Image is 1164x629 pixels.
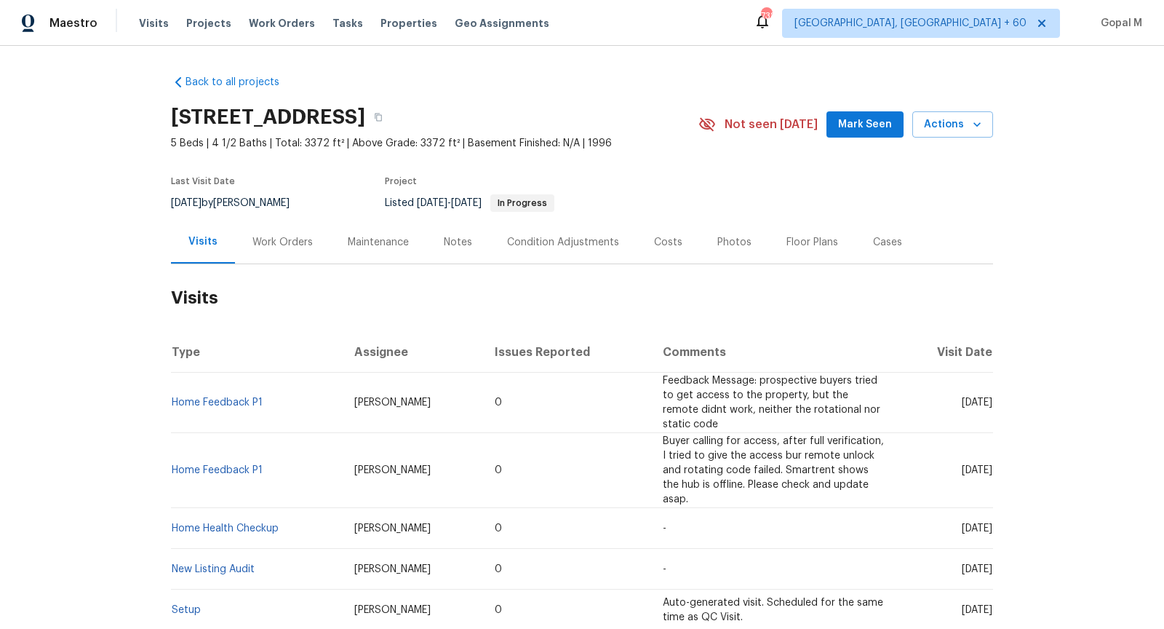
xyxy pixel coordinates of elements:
[826,111,904,138] button: Mark Seen
[912,111,993,138] button: Actions
[332,18,363,28] span: Tasks
[49,16,97,31] span: Maestro
[186,16,231,31] span: Projects
[171,136,698,151] span: 5 Beds | 4 1/2 Baths | Total: 3372 ft² | Above Grade: 3372 ft² | Basement Finished: N/A | 1996
[717,235,752,250] div: Photos
[252,235,313,250] div: Work Orders
[495,605,502,615] span: 0
[794,16,1027,31] span: [GEOGRAPHIC_DATA], [GEOGRAPHIC_DATA] + 60
[507,235,619,250] div: Condition Adjustments
[962,523,992,534] span: [DATE]
[495,564,502,574] span: 0
[663,376,880,430] span: Feedback Message: prospective buyers tried to get access to the property, but the remote didnt wo...
[495,465,502,475] span: 0
[171,75,311,90] a: Back to all projects
[455,16,549,31] span: Geo Assignments
[172,564,255,574] a: New Listing Audit
[171,264,993,332] h2: Visits
[962,397,992,408] span: [DATE]
[385,198,554,208] span: Listed
[962,564,992,574] span: [DATE]
[873,235,902,250] div: Cases
[249,16,315,31] span: Work Orders
[924,116,981,134] span: Actions
[172,465,263,475] a: Home Feedback P1
[354,564,431,574] span: [PERSON_NAME]
[663,564,666,574] span: -
[365,104,391,130] button: Copy Address
[962,465,992,475] span: [DATE]
[898,332,993,373] th: Visit Date
[354,523,431,534] span: [PERSON_NAME]
[444,235,472,250] div: Notes
[171,194,307,212] div: by [PERSON_NAME]
[343,332,484,373] th: Assignee
[492,199,553,207] span: In Progress
[483,332,650,373] th: Issues Reported
[139,16,169,31] span: Visits
[172,397,263,408] a: Home Feedback P1
[354,465,431,475] span: [PERSON_NAME]
[172,523,279,534] a: Home Health Checkup
[651,332,898,373] th: Comments
[838,116,892,134] span: Mark Seen
[962,605,992,615] span: [DATE]
[171,198,202,208] span: [DATE]
[761,9,771,23] div: 738
[654,235,682,250] div: Costs
[380,16,437,31] span: Properties
[495,523,502,534] span: 0
[725,117,818,132] span: Not seen [DATE]
[354,605,431,615] span: [PERSON_NAME]
[495,397,502,408] span: 0
[171,110,365,124] h2: [STREET_ADDRESS]
[385,177,417,186] span: Project
[417,198,447,208] span: [DATE]
[663,436,884,505] span: Buyer calling for access, after full verification, I tried to give the access bur remote unlock a...
[188,234,218,249] div: Visits
[451,198,482,208] span: [DATE]
[663,523,666,534] span: -
[172,605,201,615] a: Setup
[171,177,235,186] span: Last Visit Date
[348,235,409,250] div: Maintenance
[354,397,431,408] span: [PERSON_NAME]
[786,235,838,250] div: Floor Plans
[417,198,482,208] span: -
[171,332,343,373] th: Type
[1095,16,1142,31] span: Gopal M
[663,598,883,622] span: Auto-generated visit. Scheduled for the same time as QC Visit.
